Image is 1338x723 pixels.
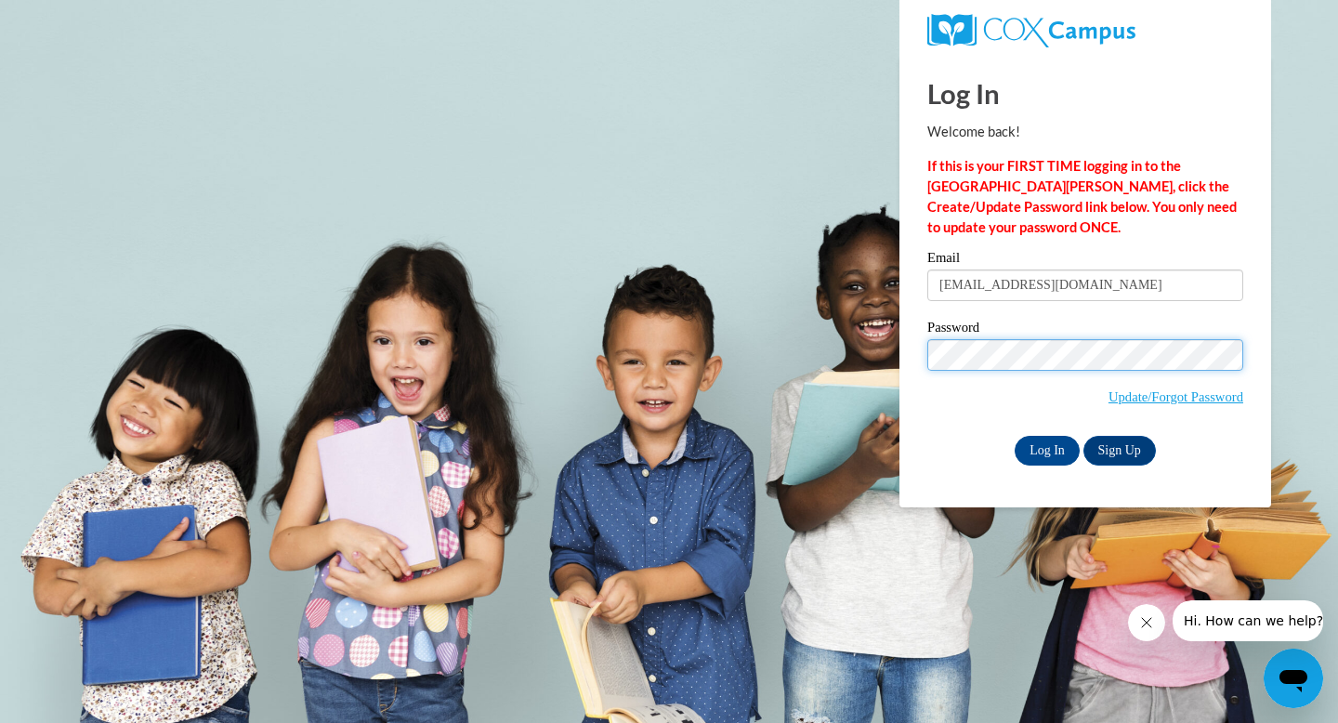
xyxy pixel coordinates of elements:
a: Sign Up [1083,436,1156,466]
input: Log In [1015,436,1080,466]
iframe: Button to launch messaging window [1264,649,1323,708]
iframe: Message from company [1173,600,1323,641]
strong: If this is your FIRST TIME logging in to the [GEOGRAPHIC_DATA][PERSON_NAME], click the Create/Upd... [927,158,1237,235]
a: Update/Forgot Password [1108,389,1243,404]
label: Password [927,321,1243,339]
h1: Log In [927,74,1243,112]
a: COX Campus [927,14,1243,47]
iframe: Close message [1128,604,1165,641]
img: COX Campus [927,14,1135,47]
label: Email [927,251,1243,269]
p: Welcome back! [927,122,1243,142]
